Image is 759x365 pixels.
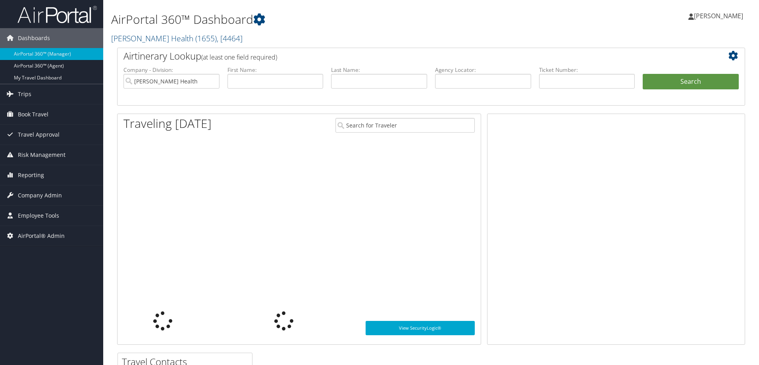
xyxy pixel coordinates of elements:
[335,118,475,133] input: Search for Traveler
[331,66,427,74] label: Last Name:
[195,33,217,44] span: ( 1655 )
[694,12,743,20] span: [PERSON_NAME]
[18,84,31,104] span: Trips
[17,5,97,24] img: airportal-logo.png
[688,4,751,28] a: [PERSON_NAME]
[111,11,538,28] h1: AirPortal 360™ Dashboard
[123,49,686,63] h2: Airtinerary Lookup
[18,104,48,124] span: Book Travel
[18,185,62,205] span: Company Admin
[18,28,50,48] span: Dashboards
[18,226,65,246] span: AirPortal® Admin
[123,66,220,74] label: Company - Division:
[18,206,59,226] span: Employee Tools
[227,66,324,74] label: First Name:
[539,66,635,74] label: Ticket Number:
[435,66,531,74] label: Agency Locator:
[643,74,739,90] button: Search
[18,145,65,165] span: Risk Management
[366,321,475,335] a: View SecurityLogic®
[123,115,212,132] h1: Traveling [DATE]
[18,165,44,185] span: Reporting
[201,53,277,62] span: (at least one field required)
[18,125,60,145] span: Travel Approval
[111,33,243,44] a: [PERSON_NAME] Health
[217,33,243,44] span: , [ 4464 ]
